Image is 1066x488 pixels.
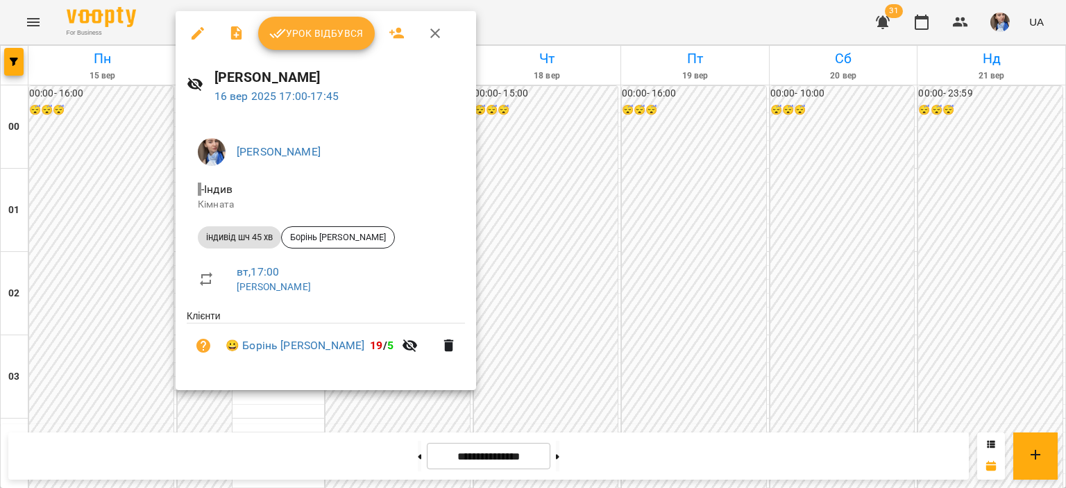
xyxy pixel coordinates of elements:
span: - Індив [198,183,235,196]
ul: Клієнти [187,309,465,373]
b: / [370,339,394,352]
a: [PERSON_NAME] [237,281,311,292]
a: 😀 Борінь [PERSON_NAME] [226,337,364,354]
span: Урок відбувся [269,25,364,42]
div: Борінь [PERSON_NAME] [281,226,395,249]
button: Візит ще не сплачено. Додати оплату? [187,329,220,362]
h6: [PERSON_NAME] [214,67,466,88]
a: [PERSON_NAME] [237,145,321,158]
a: 16 вер 2025 17:00-17:45 [214,90,339,103]
span: 5 [387,339,394,352]
a: вт , 17:00 [237,265,279,278]
span: 19 [370,339,382,352]
img: 727e98639bf378bfedd43b4b44319584.jpeg [198,138,226,166]
span: індивід шч 45 хв [198,231,281,244]
button: Урок відбувся [258,17,375,50]
span: Борінь [PERSON_NAME] [282,231,394,244]
p: Кімната [198,198,454,212]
